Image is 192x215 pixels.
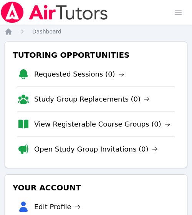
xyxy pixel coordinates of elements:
[34,119,170,130] a: View Registerable Course Groups (0)
[11,48,181,62] h3: Tutoring Opportunities
[34,144,158,155] a: Open Study Group Invitations (0)
[34,69,124,80] a: Requested Sessions (0)
[32,28,61,35] a: Dashboard
[5,28,187,35] nav: Breadcrumb
[11,181,181,195] h3: Your Account
[34,94,150,105] a: Study Group Replacements (0)
[34,202,81,212] a: Edit Profile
